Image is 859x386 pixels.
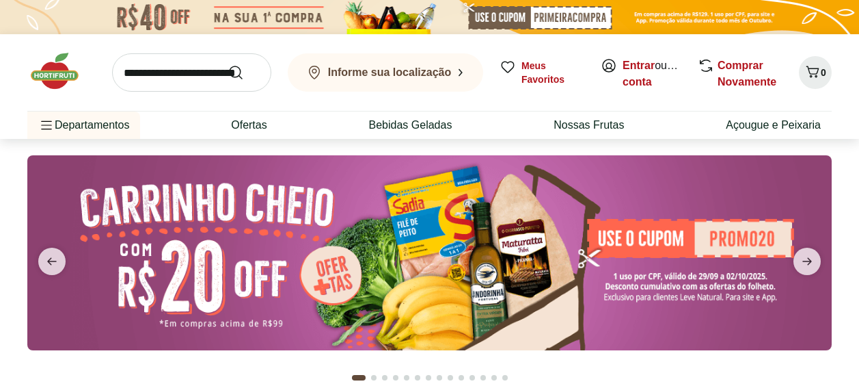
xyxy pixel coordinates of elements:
[369,117,452,133] a: Bebidas Geladas
[821,67,826,78] span: 0
[27,248,77,275] button: previous
[718,60,776,88] a: Comprar Novamente
[38,109,55,142] button: Menu
[112,53,271,92] input: search
[726,117,821,133] a: Açougue e Peixaria
[623,60,655,71] a: Entrar
[228,64,260,81] button: Submit Search
[554,117,624,133] a: Nossas Frutas
[231,117,267,133] a: Ofertas
[782,248,832,275] button: next
[288,53,483,92] button: Informe sua localização
[27,51,96,92] img: Hortifruti
[500,59,584,86] a: Meus Favoritos
[799,56,832,89] button: Carrinho
[521,59,584,86] span: Meus Favoritos
[38,109,129,142] span: Departamentos
[328,66,452,78] b: Informe sua localização
[27,155,832,350] img: cupom
[623,57,683,90] span: ou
